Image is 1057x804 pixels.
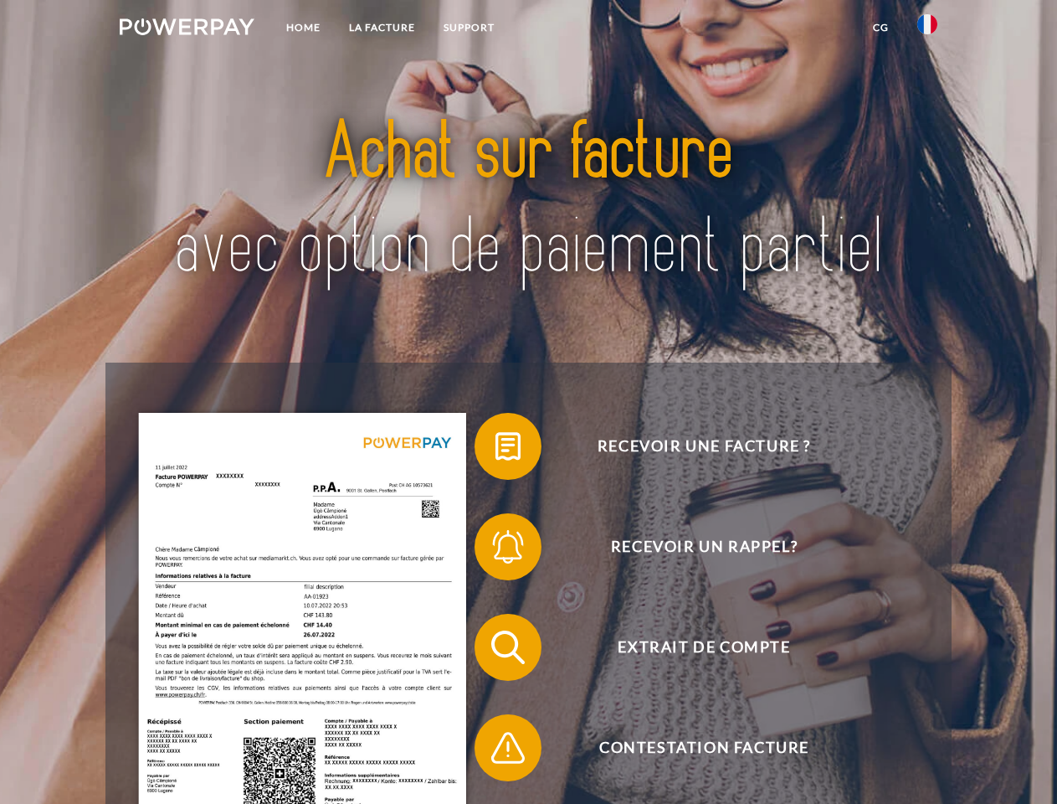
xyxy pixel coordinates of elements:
[499,714,909,781] span: Contestation Facture
[272,13,335,43] a: Home
[120,18,254,35] img: logo-powerpay-white.svg
[487,727,529,769] img: qb_warning.svg
[859,13,903,43] a: CG
[475,413,910,480] button: Recevoir une facture ?
[487,526,529,568] img: qb_bell.svg
[499,413,909,480] span: Recevoir une facture ?
[335,13,429,43] a: LA FACTURE
[499,614,909,681] span: Extrait de compte
[475,714,910,781] button: Contestation Facture
[475,614,910,681] button: Extrait de compte
[475,513,910,580] button: Recevoir un rappel?
[487,425,529,467] img: qb_bill.svg
[499,513,909,580] span: Recevoir un rappel?
[487,626,529,668] img: qb_search.svg
[160,80,897,321] img: title-powerpay_fr.svg
[429,13,509,43] a: Support
[917,14,937,34] img: fr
